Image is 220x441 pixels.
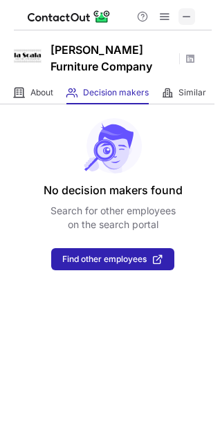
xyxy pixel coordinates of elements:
[28,8,111,25] img: ContactOut v5.3.10
[30,87,53,98] span: About
[14,42,42,70] img: 8bf9fab69fb8fc92baf43a1c2ef58500
[83,87,149,98] span: Decision makers
[62,254,147,264] span: Find other employees
[51,248,174,270] button: Find other employees
[51,41,175,75] h1: [PERSON_NAME] Furniture Company
[44,182,183,198] header: No decision makers found
[83,118,143,173] img: No leads found
[51,204,176,232] p: Search for other employees on the search portal
[178,87,206,98] span: Similar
